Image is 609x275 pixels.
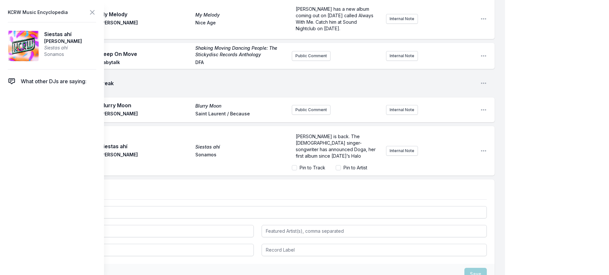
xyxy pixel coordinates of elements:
button: Internal Note [386,14,418,24]
span: Siestas ahí [44,45,82,51]
button: Open playlist item options [480,53,487,59]
span: DFA [195,59,287,67]
button: Open playlist item options [480,16,487,22]
input: Artist [29,225,254,237]
button: Public Comment [292,51,330,61]
label: Pin to Artist [343,164,367,171]
img: Siestas ahí [8,30,39,61]
input: Record Label [262,244,487,256]
span: [PERSON_NAME] has a new album coming out on [DATE] called Always With Me. Catch him at Sound Nigh... [296,6,375,31]
span: Babytalk [100,59,191,67]
span: Saint Laurent / Because [195,111,287,118]
span: Siestas ahí [44,30,82,38]
span: [PERSON_NAME] [100,151,191,159]
span: [PERSON_NAME] [44,38,82,45]
span: Keep On Move [100,50,191,58]
span: [PERSON_NAME] [100,111,191,118]
span: Shaking Moving Dancing People: The Stickydisc Records Anthology [195,45,287,58]
button: Open playlist item options [480,80,487,86]
span: Siestas ahí [195,144,287,150]
button: Open playlist item options [480,148,487,154]
span: Sonamos [195,151,287,159]
span: Sonamos [44,51,82,58]
input: Track Title [29,206,487,218]
span: Break [99,79,475,87]
span: Blurry Moon [195,103,287,109]
button: Internal Note [386,105,418,115]
span: My Melody [195,12,287,18]
input: Album Title [29,244,254,256]
label: Pin to Track [300,164,325,171]
span: KCRW Music Encyclopedia [8,8,68,17]
span: Blurry Moon [100,101,191,109]
span: [PERSON_NAME] [100,20,191,27]
span: [PERSON_NAME] is back. The [DEMOGRAPHIC_DATA] singer-songwriter has announced Doga, her first alb... [296,134,377,159]
span: Siestas ahí [100,142,191,150]
button: Public Comment [292,105,330,115]
button: Internal Note [386,51,418,61]
input: Featured Artist(s), comma separated [262,225,487,237]
button: Open playlist item options [480,107,487,113]
span: Nice Age [195,20,287,27]
span: What other DJs are saying: [21,77,86,85]
button: Internal Note [386,146,418,156]
span: My Melody [100,10,191,18]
